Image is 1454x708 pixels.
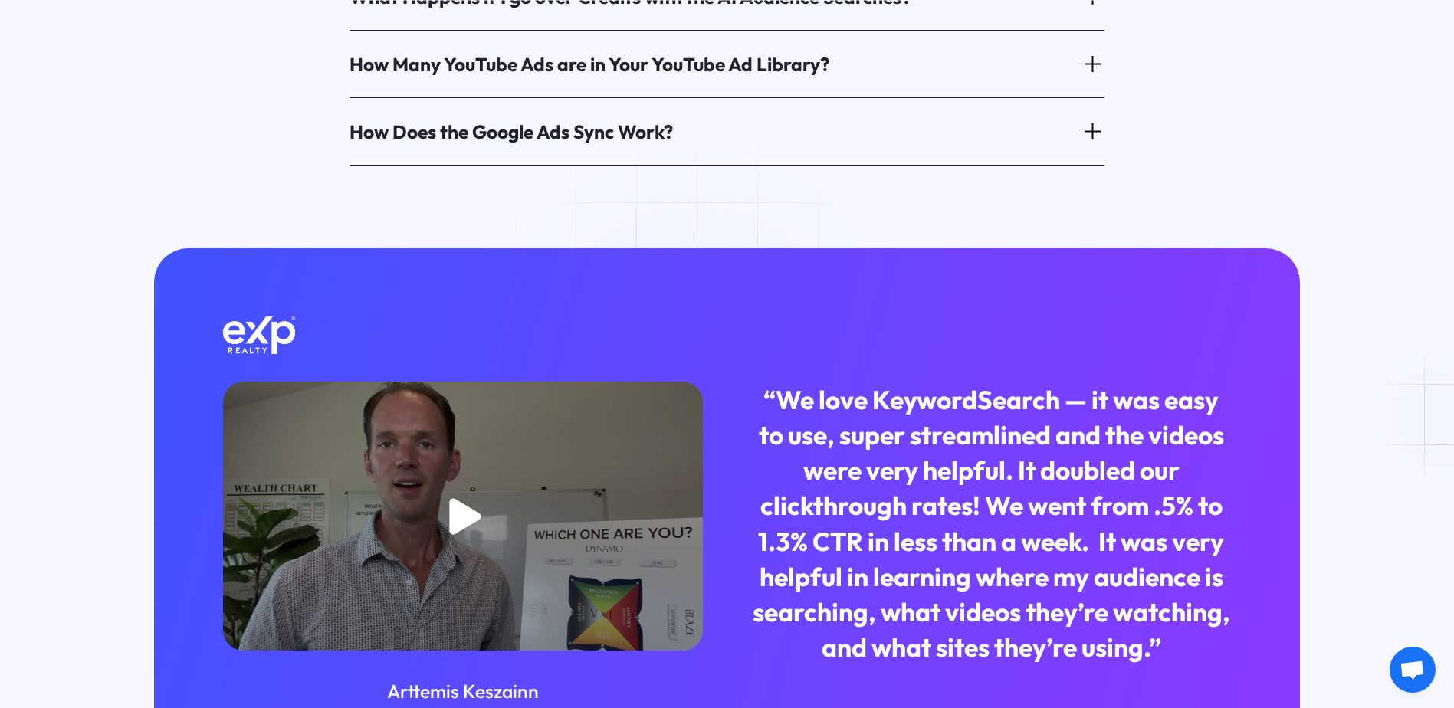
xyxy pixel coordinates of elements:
[223,316,296,354] img: Exp Realty
[1390,647,1436,693] div: Open chat
[350,119,673,144] div: How Does the Google Ads Sync Work?
[751,382,1232,665] div: “We love KeywordSearch — it was easy to use, super streamlined and the videos were very helpful. ...
[223,382,704,651] a: open lightbox
[223,678,704,703] div: Arttemis Keszainn
[350,51,829,77] div: How Many YouTube Ads are in Your YouTube Ad Library?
